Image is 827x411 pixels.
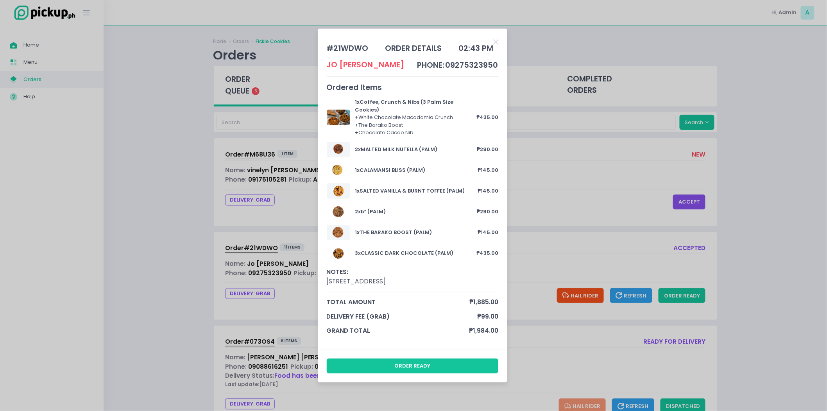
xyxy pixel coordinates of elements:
span: ₱1,984.00 [469,326,498,335]
td: phone: [417,59,445,71]
span: ₱1,885.00 [469,297,498,306]
div: Jo [PERSON_NAME] [327,59,405,70]
span: total amount [327,297,470,306]
button: order ready [327,359,499,373]
span: delivery fee (grab) [327,312,478,321]
span: 09275323950 [445,60,498,70]
span: grand total [327,326,469,335]
button: Close [493,38,498,45]
span: ₱99.00 [477,312,498,321]
div: 02:43 PM [458,43,493,54]
div: order details [385,43,442,54]
div: # 21WDWO [327,43,369,54]
div: Ordered Items [327,82,499,93]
